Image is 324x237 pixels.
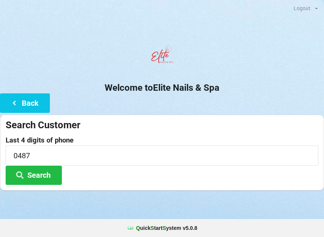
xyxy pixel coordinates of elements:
button: Search [6,166,62,185]
span: S [162,225,166,231]
input: 0000 [6,145,318,165]
div: Search Customer [6,119,318,131]
div: Logout [294,6,310,11]
b: uick tart ystem v 5.0.8 [136,224,197,232]
img: favicon.ico [127,224,134,232]
img: EliteNailsSpa-Logo1.png [147,41,177,71]
span: Q [136,225,140,231]
span: S [151,225,154,231]
label: Last 4 digits of phone [6,136,318,144]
